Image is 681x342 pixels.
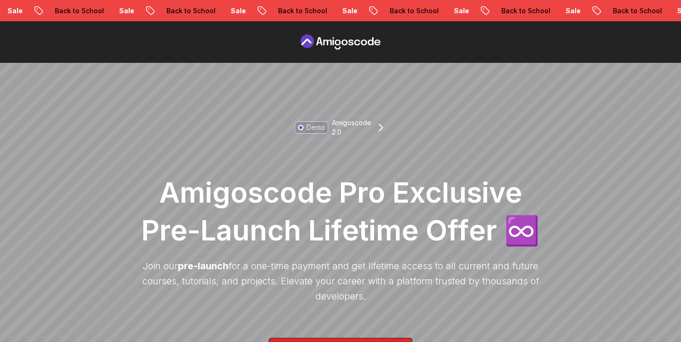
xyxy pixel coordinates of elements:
p: Back to School [47,6,111,16]
a: DemoAmigoscode 2.0 [292,116,389,139]
p: Back to School [382,6,446,16]
p: Sale [223,6,253,16]
p: Back to School [158,6,223,16]
a: Pre Order page [298,34,383,50]
p: Amigoscode 2.0 [332,118,371,137]
p: Back to School [605,6,669,16]
p: Sale [446,6,476,16]
p: Sale [111,6,141,16]
p: Sale [334,6,365,16]
h1: Amigoscode Pro Exclusive Pre-Launch Lifetime Offer ♾️ [137,173,544,249]
span: pre-launch [178,260,228,272]
p: Join our for a one-time payment and get lifetime access to all current and future courses, tutori... [137,258,544,304]
p: Demo [306,123,325,132]
p: Back to School [493,6,558,16]
p: Sale [558,6,588,16]
p: Back to School [270,6,334,16]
